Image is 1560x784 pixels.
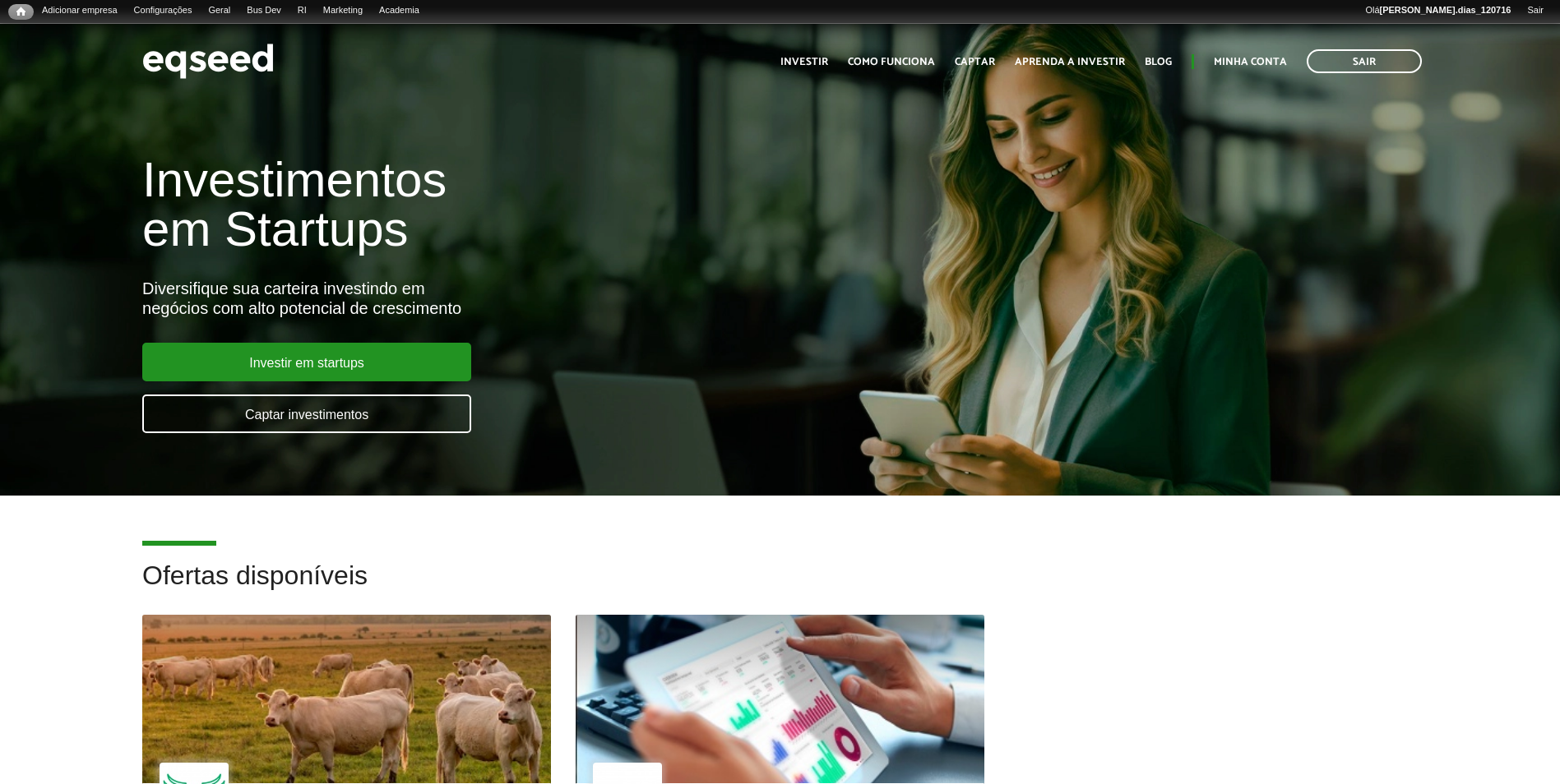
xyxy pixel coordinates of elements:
a: Academia [371,4,428,17]
a: Geral [200,4,238,17]
span: Início [16,6,25,17]
a: Captar investimentos [142,394,471,433]
a: Captar [955,57,995,67]
a: RI [289,4,315,17]
a: Olá[PERSON_NAME].dias_120716 [1357,4,1519,17]
h1: Investimentos em Startups [142,155,898,254]
a: Início [8,4,34,20]
div: Diversifique sua carteira investindo em negócios com alto potencial de crescimento [142,279,898,318]
img: EqSeed [142,39,274,83]
a: Sair [1307,49,1422,73]
h2: Ofertas disponíveis [142,561,1418,615]
a: Adicionar empresa [34,4,126,17]
a: Investir [780,57,828,67]
a: Aprenda a investir [1015,57,1125,67]
a: Investir em startups [142,343,471,381]
a: Minha conta [1214,57,1287,67]
a: Sair [1519,4,1552,17]
a: Bus Dev [238,4,289,17]
a: Marketing [315,4,371,17]
a: Configurações [126,4,201,17]
a: Blog [1145,57,1172,67]
strong: [PERSON_NAME].dias_120716 [1380,5,1511,15]
a: Como funciona [848,57,935,67]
